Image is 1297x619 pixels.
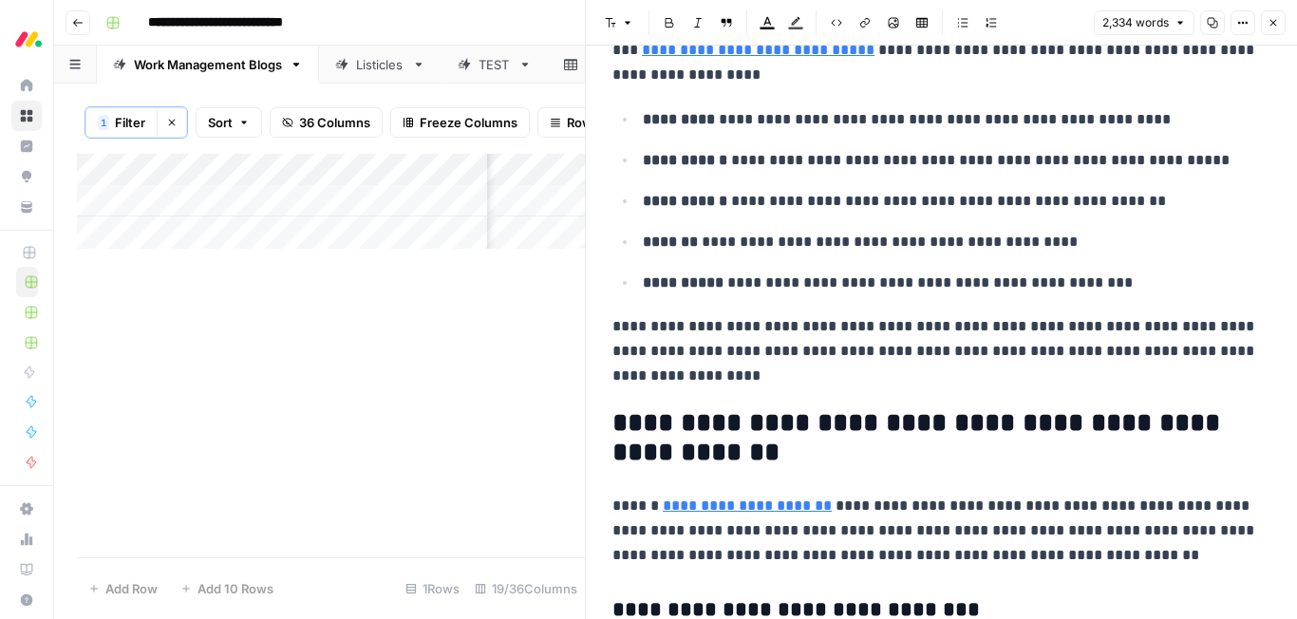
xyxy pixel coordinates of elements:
a: Browse [11,101,42,131]
span: Freeze Columns [420,113,517,132]
button: Help + Support [11,585,42,615]
a: Blank [548,46,654,84]
span: 1 [101,115,106,130]
button: Add Row [77,573,169,604]
div: 19/36 Columns [467,573,585,604]
button: Sort [196,107,262,138]
div: Work Management Blogs [134,55,282,74]
span: Row Height [567,113,635,132]
img: Monday.com Logo [11,22,46,56]
a: Usage [11,524,42,554]
button: Row Height [537,107,648,138]
a: Learning Hub [11,554,42,585]
a: Your Data [11,192,42,222]
span: 2,334 words [1102,14,1169,31]
div: 1 Rows [398,573,467,604]
a: Settings [11,494,42,524]
span: Add Row [105,579,158,598]
div: 1 [98,115,109,130]
a: Work Management Blogs [97,46,319,84]
span: 36 Columns [299,113,370,132]
a: Home [11,70,42,101]
div: TEST [479,55,511,74]
span: Sort [208,113,233,132]
button: 2,334 words [1094,10,1194,35]
a: TEST [442,46,548,84]
div: Listicles [356,55,404,74]
button: 1Filter [85,107,157,138]
a: Listicles [319,46,442,84]
button: Freeze Columns [390,107,530,138]
button: 36 Columns [270,107,383,138]
span: Filter [115,113,145,132]
span: Add 10 Rows [197,579,273,598]
a: Insights [11,131,42,161]
button: Add 10 Rows [169,573,285,604]
button: Workspace: Monday.com [11,15,42,63]
a: Opportunities [11,161,42,192]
